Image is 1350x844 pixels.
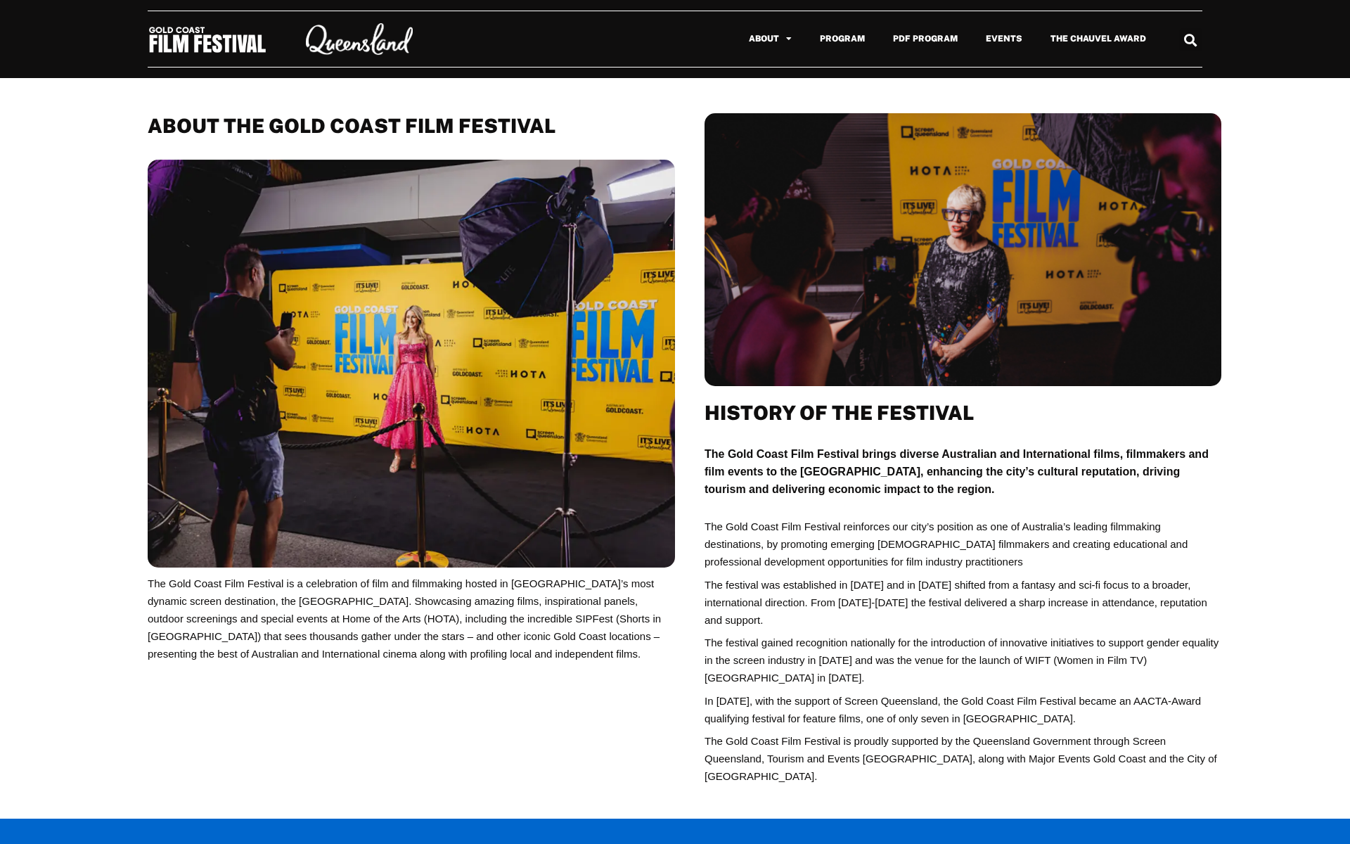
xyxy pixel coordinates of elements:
p: The Gold Coast Film Festival is proudly supported by the Queensland Government through Screen Que... [705,732,1221,785]
nav: Menu [446,23,1160,55]
p: The festival gained recognition nationally for the introduction of innovative initiatives to supp... [705,634,1221,686]
h2: About THE GOLD COAST FILM FESTIVAL​ [148,113,675,139]
a: The Chauvel Award [1036,23,1160,55]
p: In [DATE], with the support of Screen Queensland, the Gold Coast Film Festival became an AACTA-Aw... [705,692,1221,727]
p: The festival was established in [DATE] and in [DATE] shifted from a fantasy and sci-fi focus to a... [705,576,1221,629]
a: About [735,23,806,55]
p: The Gold Coast Film Festival is a celebration of film and filmmaking hosted in [GEOGRAPHIC_DATA]’... [148,575,675,663]
div: Search [1179,28,1202,51]
a: Program [806,23,879,55]
p: The Gold Coast Film Festival brings diverse Australian and International films, filmmakers and fi... [705,445,1221,498]
h2: History of the Festival [705,400,1221,426]
a: Events [972,23,1036,55]
a: PDF Program [879,23,972,55]
p: The Gold Coast Film Festival reinforces our city’s position as one of Australia’s leading filmmak... [705,518,1221,570]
